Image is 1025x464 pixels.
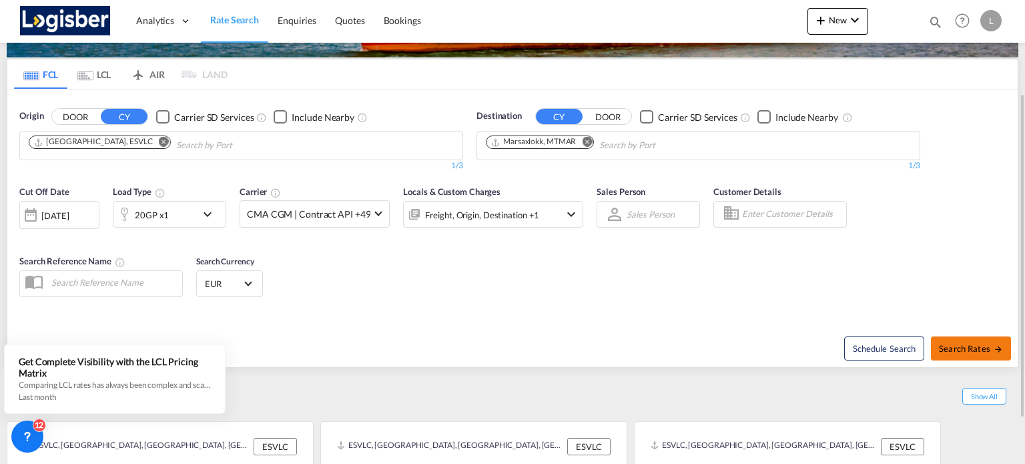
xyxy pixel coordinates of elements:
[490,136,576,148] div: Marsaxlokk, MTMAR
[476,160,920,172] div: 1/3
[599,135,726,156] input: Chips input.
[403,201,583,228] div: Freight Origin Destination Factory Stuffingicon-chevron-down
[425,206,539,224] div: Freight Origin Destination Factory Stuffing
[174,111,254,124] div: Carrier SD Services
[484,132,731,156] md-chips-wrap: Chips container. Use arrow keys to select chips.
[130,67,146,77] md-icon: icon-airplane
[20,6,110,36] img: d7a75e507efd11eebffa5922d020a472.png
[115,257,125,268] md-icon: Your search will be saved by the below given name
[951,9,980,33] div: Help
[844,336,924,361] button: Note: By default Schedule search will only considerorigin ports, destination ports and cut off da...
[292,111,354,124] div: Include Nearby
[19,160,463,172] div: 1/3
[247,208,370,221] span: CMA CGM | Contract API +49
[254,438,297,455] div: ESVLC
[135,206,169,224] div: 20GP x1
[240,186,281,197] span: Carrier
[196,256,254,266] span: Search Currency
[274,109,354,124] md-checkbox: Checkbox No Ink
[567,438,611,455] div: ESVLC
[204,274,256,293] md-select: Select Currency: € EUREuro
[813,15,863,25] span: New
[585,109,631,125] button: DOOR
[113,186,165,197] span: Load Type
[67,59,121,89] md-tab-item: LCL
[928,15,943,35] div: icon-magnify
[19,256,125,266] span: Search Reference Name
[847,12,863,28] md-icon: icon-chevron-down
[121,59,174,89] md-tab-item: AIR
[14,59,67,89] md-tab-item: FCL
[994,344,1003,354] md-icon: icon-arrow-right
[19,109,43,123] span: Origin
[713,186,781,197] span: Customer Details
[41,210,69,222] div: [DATE]
[980,10,1002,31] div: L
[939,343,1003,354] span: Search Rates
[155,188,165,198] md-icon: icon-information-outline
[156,109,254,124] md-checkbox: Checkbox No Ink
[210,14,259,25] span: Rate Search
[813,12,829,28] md-icon: icon-plus 400-fg
[573,136,593,150] button: Remove
[951,9,974,32] span: Help
[536,109,583,124] button: CY
[962,388,1006,405] span: Show All
[490,136,579,148] div: Press delete to remove this chip.
[842,112,853,123] md-icon: Unchecked: Ignores neighbouring ports when fetching rates.Checked : Includes neighbouring ports w...
[931,336,1011,361] button: Search Ratesicon-arrow-right
[45,272,182,292] input: Search Reference Name
[881,438,924,455] div: ESVLC
[640,109,737,124] md-checkbox: Checkbox No Ink
[476,109,522,123] span: Destination
[278,15,316,26] span: Enquiries
[270,188,281,198] md-icon: The selected Trucker/Carrierwill be displayed in the rate results If the rates are from another f...
[19,186,69,197] span: Cut Off Date
[14,59,228,89] md-pagination-wrapper: Use the left and right arrow keys to navigate between tabs
[176,135,303,156] input: Chips input.
[33,136,153,148] div: Valencia, ESVLC
[150,136,170,150] button: Remove
[19,227,29,245] md-datepicker: Select
[563,206,579,222] md-icon: icon-chevron-down
[19,201,99,229] div: [DATE]
[7,89,1018,367] div: OriginDOOR CY Checkbox No InkUnchecked: Search for CY (Container Yard) services for all selected ...
[205,278,242,290] span: EUR
[337,438,564,455] div: ESVLC, Valencia, Spain, Southern Europe, Europe
[33,136,155,148] div: Press delete to remove this chip.
[256,112,267,123] md-icon: Unchecked: Search for CY (Container Yard) services for all selected carriers.Checked : Search for...
[403,186,500,197] span: Locals & Custom Charges
[384,15,421,26] span: Bookings
[113,201,226,228] div: 20GP x1icon-chevron-down
[200,206,222,222] md-icon: icon-chevron-down
[740,112,751,123] md-icon: Unchecked: Search for CY (Container Yard) services for all selected carriers.Checked : Search for...
[335,15,364,26] span: Quotes
[658,111,737,124] div: Carrier SD Services
[757,109,838,124] md-checkbox: Checkbox No Ink
[775,111,838,124] div: Include Nearby
[742,204,842,224] input: Enter Customer Details
[357,112,368,123] md-icon: Unchecked: Ignores neighbouring ports when fetching rates.Checked : Includes neighbouring ports w...
[52,109,99,125] button: DOOR
[807,8,868,35] button: icon-plus 400-fgNewicon-chevron-down
[928,15,943,29] md-icon: icon-magnify
[625,204,676,224] md-select: Sales Person
[23,438,250,455] div: ESVLC, Valencia, Spain, Southern Europe, Europe
[651,438,878,455] div: ESVLC, Valencia, Spain, Southern Europe, Europe
[136,14,174,27] span: Analytics
[27,132,308,156] md-chips-wrap: Chips container. Use arrow keys to select chips.
[101,109,147,124] button: CY
[597,186,645,197] span: Sales Person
